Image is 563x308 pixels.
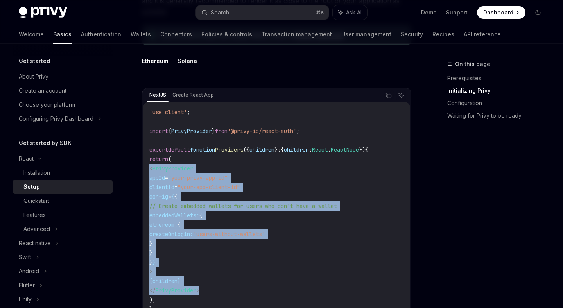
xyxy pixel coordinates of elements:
[149,268,152,275] span: >
[149,156,168,163] span: return
[168,146,190,153] span: default
[178,52,197,70] button: Solana
[316,9,324,16] span: ⌘ K
[142,52,168,70] button: Ethereum
[168,174,228,181] span: "your-privy-app-id"
[13,98,113,112] a: Choose your platform
[81,25,121,44] a: Authentication
[365,146,368,153] span: {
[23,182,40,192] div: Setup
[13,166,113,180] a: Installation
[19,7,67,18] img: dark logo
[23,224,50,234] div: Advanced
[168,156,171,163] span: (
[160,25,192,44] a: Connectors
[149,259,152,266] span: }
[196,287,199,294] span: >
[165,174,168,181] span: =
[23,210,46,220] div: Features
[156,287,196,294] span: PrivyProvider
[384,90,394,100] button: Copy the contents from the code block
[19,281,35,290] div: Flutter
[19,56,50,66] h5: Get started
[312,146,328,153] span: React
[201,25,252,44] a: Policies & controls
[19,86,66,95] div: Create an account
[178,278,181,285] span: }
[309,146,312,153] span: :
[13,70,113,84] a: About Privy
[455,59,490,69] span: On this page
[174,193,178,200] span: {
[131,25,151,44] a: Wallets
[13,180,113,194] a: Setup
[13,194,113,208] a: Quickstart
[174,184,178,191] span: =
[19,138,72,148] h5: Get started by SDK
[19,114,93,124] div: Configuring Privy Dashboard
[149,249,152,256] span: }
[149,221,178,228] span: ethereum:
[249,146,274,153] span: children
[432,25,454,44] a: Recipes
[168,127,171,134] span: {
[168,193,171,200] span: =
[447,97,550,109] a: Configuration
[190,146,215,153] span: function
[262,25,332,44] a: Transaction management
[13,208,113,222] a: Features
[19,238,51,248] div: React native
[149,184,174,191] span: clientId
[178,221,181,228] span: {
[477,6,525,19] a: Dashboard
[53,25,72,44] a: Basics
[149,287,156,294] span: </
[187,109,190,116] span: ;
[149,174,165,181] span: appId
[19,154,34,163] div: React
[284,146,309,153] span: children
[228,127,296,134] span: '@privy-io/react-auth'
[196,5,328,20] button: Search...⌘K
[278,146,281,153] span: :
[149,202,337,210] span: // Create embedded wallets for users who don't have a wallet
[212,127,215,134] span: }
[211,8,233,17] div: Search...
[171,193,174,200] span: {
[341,25,391,44] a: User management
[328,146,331,153] span: .
[401,25,423,44] a: Security
[281,146,284,153] span: {
[243,146,249,153] span: ({
[447,72,550,84] a: Prerequisites
[215,127,228,134] span: from
[19,267,39,276] div: Android
[152,165,193,172] span: PrivyProvider
[464,25,501,44] a: API reference
[359,146,365,153] span: })
[274,146,278,153] span: }
[331,146,359,153] span: ReactNode
[215,146,243,153] span: Providers
[421,9,437,16] a: Demo
[19,252,31,262] div: Swift
[171,127,212,134] span: PrivyProvider
[149,231,193,238] span: createOnLogin:
[152,278,178,285] span: children
[447,109,550,122] a: Waiting for Privy to be ready
[19,25,44,44] a: Welcome
[396,90,406,100] button: Ask AI
[199,212,203,219] span: {
[149,240,152,247] span: }
[333,5,367,20] button: Ask AI
[170,90,216,100] div: Create React App
[447,84,550,97] a: Initializing Privy
[147,90,169,100] div: NextJS
[19,295,32,304] div: Unity
[346,9,362,16] span: Ask AI
[149,127,168,134] span: import
[19,100,75,109] div: Choose your platform
[483,9,513,16] span: Dashboard
[296,127,299,134] span: ;
[23,168,50,177] div: Installation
